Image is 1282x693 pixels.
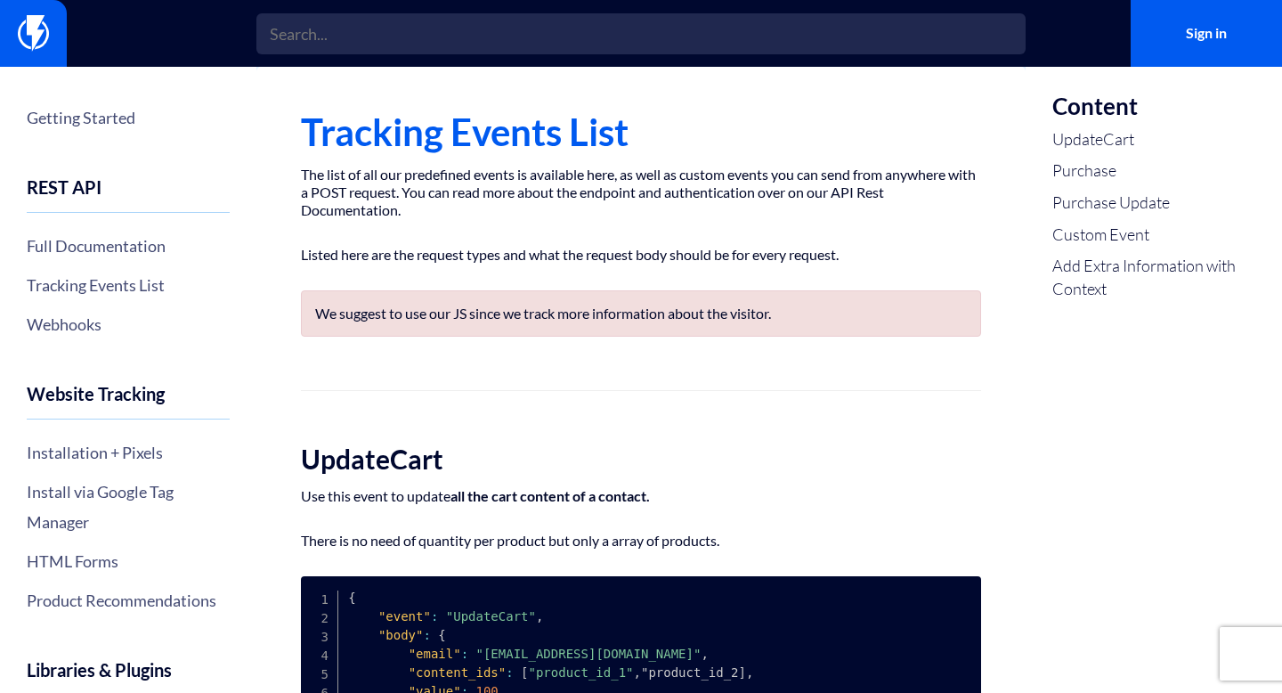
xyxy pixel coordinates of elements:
[27,585,230,616] a: Product Recommendations
[529,665,634,680] span: "product_id_1"
[536,609,543,624] span: ,
[746,665,753,680] span: ,
[438,628,445,642] span: {
[1052,224,1255,247] a: Custom Event
[634,665,641,680] span: ,
[348,591,355,605] span: {
[446,609,536,624] span: "UpdateCart"
[409,665,507,680] span: "content_ids"
[476,647,702,661] span: "[EMAIL_ADDRESS][DOMAIN_NAME]"
[378,609,431,624] span: "event"
[27,477,230,537] a: Install via Google Tag Manager
[1052,192,1255,215] a: Purchase Update
[27,546,230,576] a: HTML Forms
[701,647,708,661] span: ,
[301,111,981,152] h1: Tracking Events List
[739,665,746,680] span: ]
[301,487,981,505] p: Use this event to update
[1052,128,1255,151] a: UpdateCart
[27,309,230,339] a: Webhooks
[27,437,230,468] a: Installation + Pixels
[27,177,230,213] h4: REST API
[27,102,230,133] a: Getting Started
[1052,159,1255,183] a: Purchase
[450,487,650,504] strong: all the cart content of a contact.
[431,609,438,624] span: :
[301,246,981,264] p: Listed here are the request types and what the request body should be for every request.
[27,270,230,300] a: Tracking Events List
[461,647,468,661] span: :
[27,384,230,420] h4: Website Tracking
[1052,255,1255,300] a: Add Extra Information with Context
[409,647,461,661] span: "email"
[423,628,430,642] span: :
[301,444,981,474] h2: UpdateCart
[256,13,1026,54] input: Search...
[506,665,513,680] span: :
[521,665,528,680] span: [
[301,532,981,550] p: There is no need of quantity per product but only a array of products.
[301,166,981,219] p: The list of all our predefined events is available here, as well as custom events you can send fr...
[378,628,424,642] span: "body"
[27,231,230,261] a: Full Documentation
[1052,94,1255,119] h3: Content
[315,305,967,322] p: We suggest to use our JS since we track more information about the visitor.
